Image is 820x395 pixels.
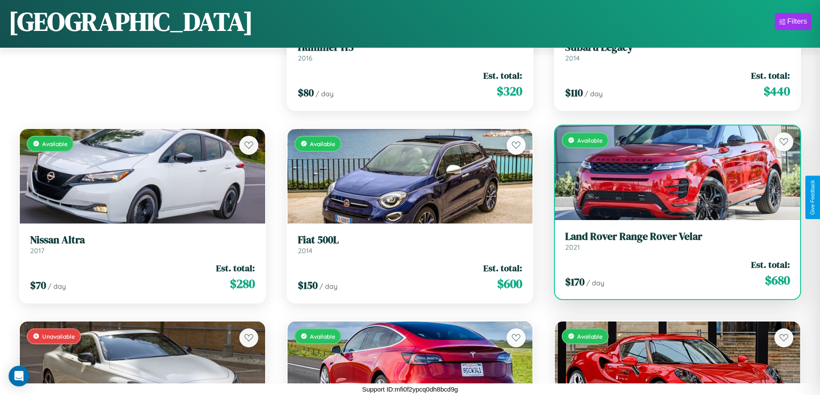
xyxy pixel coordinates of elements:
[483,262,522,274] span: Est. total:
[362,383,458,395] p: Support ID: mfi0f2ypcq0dh8bcd9g
[298,246,313,255] span: 2014
[765,272,790,289] span: $ 680
[42,333,75,340] span: Unavailable
[9,366,29,386] div: Open Intercom Messenger
[298,86,314,100] span: $ 80
[787,17,807,26] div: Filters
[565,275,585,289] span: $ 170
[751,258,790,271] span: Est. total:
[577,333,603,340] span: Available
[565,41,790,54] h3: Subaru Legacy
[298,234,523,246] h3: Fiat 500L
[565,230,790,243] h3: Land Rover Range Rover Velar
[316,89,334,98] span: / day
[9,4,253,39] h1: [GEOGRAPHIC_DATA]
[310,333,335,340] span: Available
[30,234,255,255] a: Nissan Altra2017
[810,180,816,215] div: Give Feedback
[216,262,255,274] span: Est. total:
[48,282,66,291] span: / day
[298,54,313,62] span: 2016
[764,83,790,100] span: $ 440
[298,41,523,62] a: Hummer H32016
[30,246,44,255] span: 2017
[230,275,255,292] span: $ 280
[483,69,522,82] span: Est. total:
[310,140,335,147] span: Available
[30,234,255,246] h3: Nissan Altra
[577,137,603,144] span: Available
[565,230,790,251] a: Land Rover Range Rover Velar2021
[497,275,522,292] span: $ 600
[298,41,523,54] h3: Hummer H3
[775,13,811,30] button: Filters
[497,83,522,100] span: $ 320
[565,41,790,62] a: Subaru Legacy2014
[319,282,337,291] span: / day
[565,86,583,100] span: $ 110
[565,54,580,62] span: 2014
[30,278,46,292] span: $ 70
[42,140,68,147] span: Available
[751,69,790,82] span: Est. total:
[298,278,318,292] span: $ 150
[565,243,580,251] span: 2021
[586,279,604,287] span: / day
[298,234,523,255] a: Fiat 500L2014
[585,89,603,98] span: / day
